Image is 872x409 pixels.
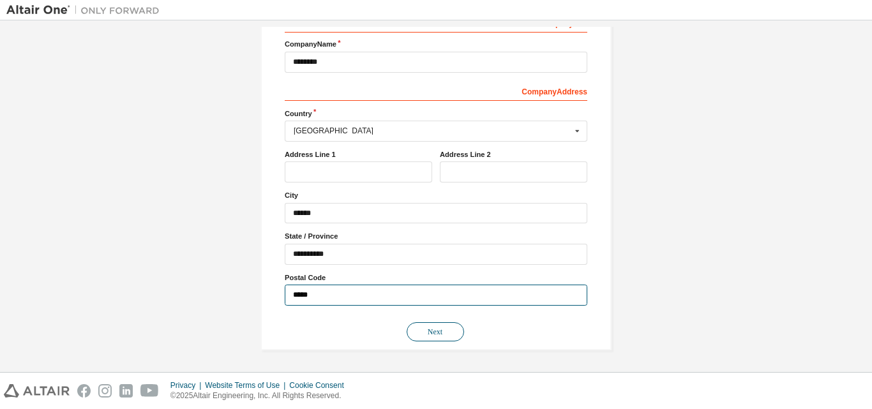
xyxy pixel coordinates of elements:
[140,384,159,398] img: youtube.svg
[285,272,587,283] label: Postal Code
[407,322,464,341] button: Next
[285,190,587,200] label: City
[77,384,91,398] img: facebook.svg
[170,390,352,401] p: © 2025 Altair Engineering, Inc. All Rights Reserved.
[285,39,587,49] label: Company Name
[440,149,587,160] label: Address Line 2
[4,384,70,398] img: altair_logo.svg
[294,127,571,135] div: [GEOGRAPHIC_DATA]
[285,231,587,241] label: State / Province
[285,80,587,101] div: Company Address
[205,380,289,390] div: Website Terms of Use
[285,149,432,160] label: Address Line 1
[98,384,112,398] img: instagram.svg
[119,384,133,398] img: linkedin.svg
[170,380,205,390] div: Privacy
[285,108,587,119] label: Country
[289,380,351,390] div: Cookie Consent
[6,4,166,17] img: Altair One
